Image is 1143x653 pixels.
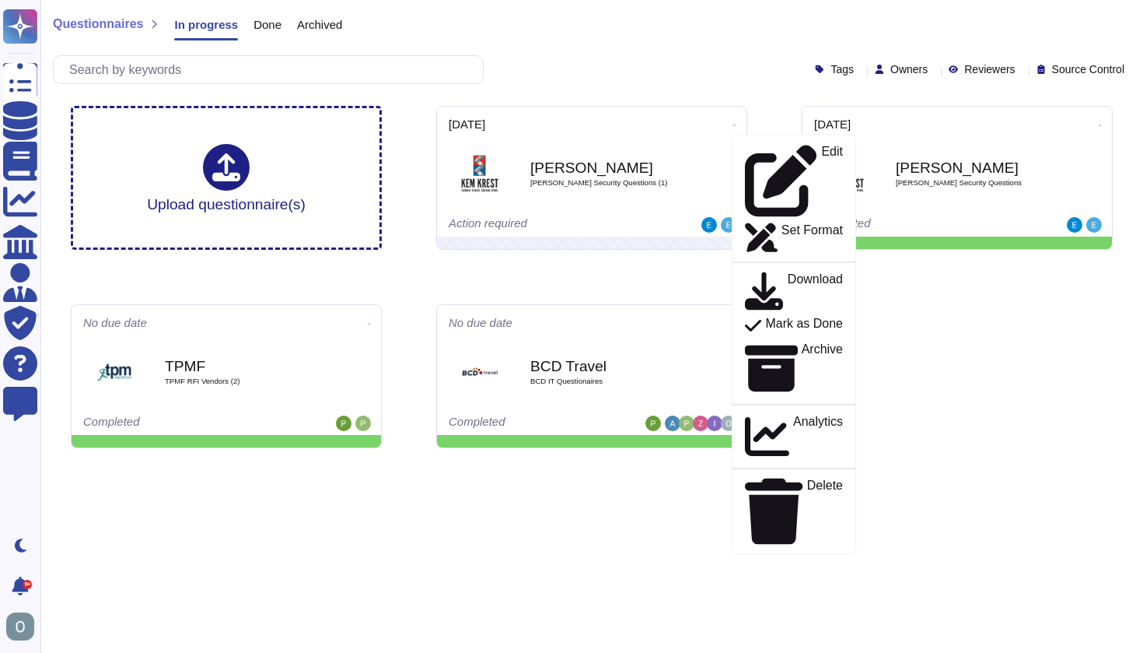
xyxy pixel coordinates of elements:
div: Completed [83,416,274,431]
img: user [721,217,736,233]
img: user [665,416,680,431]
button: user [3,609,45,644]
span: In progress [174,19,238,30]
img: user [679,416,694,431]
a: Delete [732,475,855,547]
b: BCD Travel [530,359,686,374]
span: [DATE] [449,118,485,130]
div: Completed [814,217,1005,233]
img: user [355,416,371,431]
span: TPMF RFI Vendors (2) [165,377,320,385]
div: Completed [449,416,639,431]
p: Download [788,272,843,311]
p: Archive [802,342,843,395]
img: user [1086,217,1102,233]
span: Reviewers [964,64,1015,75]
div: Upload questionnaire(s) [147,144,306,212]
b: [PERSON_NAME] [530,160,686,175]
b: TPMF [165,359,320,374]
a: Edit [732,142,855,220]
img: user [645,416,661,431]
a: Mark as Done [732,314,855,339]
p: Edit [821,146,843,217]
a: Download [732,269,855,314]
span: [DATE] [814,118,851,130]
div: Action required [449,217,639,233]
img: user [336,416,351,431]
a: Archive [732,339,855,398]
img: user [707,416,722,431]
b: [PERSON_NAME] [896,160,1051,175]
p: Mark as Done [765,318,843,335]
span: Archived [297,19,342,30]
span: No due date [449,317,512,328]
img: user [1067,217,1082,233]
img: Logo [460,353,499,391]
div: 9+ [23,580,32,589]
a: Set Format [732,220,855,255]
span: Questionnaires [53,18,143,30]
a: Analytics [732,411,855,462]
img: user [693,416,708,431]
img: user [721,416,736,431]
img: user [701,217,717,233]
span: Done [253,19,281,30]
span: Tags [830,64,854,75]
span: No due date [83,317,147,328]
span: BCD IT Questionaires [530,377,686,385]
p: Analytics [793,415,843,458]
img: user [6,613,34,641]
span: [PERSON_NAME] Security Questions [896,179,1051,187]
span: Owners [890,64,928,75]
p: Set Format [781,224,843,252]
span: Source Control [1052,64,1124,75]
span: [PERSON_NAME] Security Questions (1) [530,179,686,187]
input: Search by keywords [61,56,483,83]
img: Logo [95,353,134,391]
p: Delete [807,479,843,544]
img: Logo [460,154,499,193]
